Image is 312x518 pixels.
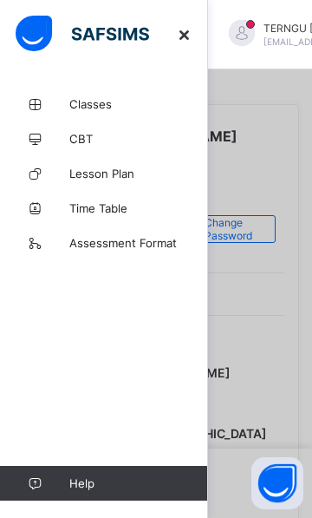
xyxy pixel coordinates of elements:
[69,167,208,180] span: Lesson Plan
[69,476,207,490] span: Help
[251,457,303,509] button: Open asap
[69,132,208,146] span: CBT
[69,236,208,250] span: Assessment Format
[16,16,149,52] img: safsims
[69,97,208,111] span: Classes
[69,201,208,215] span: Time Table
